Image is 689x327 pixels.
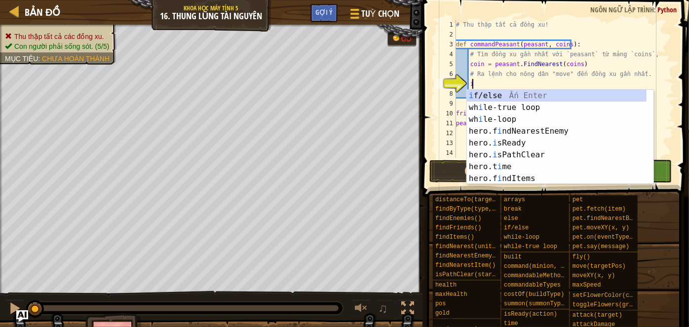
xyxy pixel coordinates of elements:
[504,263,628,270] span: command(minion, method, arg1, arg2)
[504,311,557,318] span: isReady(action)
[387,31,417,46] div: Team 'humans' has 60 gold.
[573,243,629,250] span: pet.say(message)
[504,243,557,250] span: while-true loop
[5,41,109,51] li: Con người phải sống sót.
[378,301,388,316] span: ♫
[573,282,601,289] span: maxSpeed
[436,30,456,39] div: 2
[573,196,583,203] span: pet
[504,282,561,289] span: commandableTypes
[504,234,539,241] span: while-loop
[436,59,456,69] div: 5
[504,320,518,327] span: time
[436,99,456,109] div: 9
[436,49,456,59] div: 4
[435,310,450,317] span: gold
[436,69,456,79] div: 6
[435,234,474,241] span: findItems()
[436,109,456,118] div: 10
[435,224,482,231] span: findFriends()
[657,5,677,14] span: Python
[436,89,456,99] div: 8
[435,253,499,259] span: findNearestEnemy()
[436,138,456,148] div: 13
[5,32,109,41] li: Thu thập tất cả các đồng xu.
[436,118,456,128] div: 11
[351,299,371,320] button: Tùy chỉnh âm lượng
[435,206,517,213] span: findByType(type, units)
[5,55,38,63] span: Mục tiêu
[504,300,568,307] span: summon(summonType)
[654,5,657,14] span: :
[20,5,60,19] a: Bản đồ
[573,272,615,279] span: moveXY(x, y)
[401,34,412,43] div: 60
[436,158,456,168] div: 15
[573,215,668,222] span: pet.findNearestByType(type)
[436,20,456,30] div: 1
[435,196,499,203] span: distanceTo(target)
[315,7,333,17] span: Gợi ý
[14,33,104,40] span: Thu thập tất cả các đồng xu.
[573,263,626,270] span: move(targetPos)
[573,301,640,308] span: toggleFlowers(grow)
[429,160,548,182] button: Chạy ⇧↵
[573,292,647,299] span: setFlowerColor(color)
[590,5,654,14] span: Ngôn ngữ lập trình
[38,55,42,63] span: :
[436,39,456,49] div: 3
[504,215,518,222] span: else
[398,299,418,320] button: Bật tắt chế độ toàn màn hình
[573,206,626,213] span: pet.fetch(item)
[435,262,496,269] span: findNearestItem()
[361,7,399,20] span: Tuỳ chọn
[573,312,622,319] span: attack(target)
[573,224,629,231] span: pet.moveXY(x, y)
[504,291,564,298] span: costOf(buildType)
[504,254,522,260] span: built
[504,272,568,279] span: commandableMethods
[573,254,590,260] span: fly()
[435,271,517,278] span: isPathClear(start, end)
[504,196,525,203] span: arrays
[435,300,446,307] span: pos
[504,224,529,231] span: if/else
[343,4,405,27] button: Tuỳ chọn
[14,42,109,50] span: Con người phải sống sót. (5/5)
[435,291,467,298] span: maxHealth
[436,79,456,89] div: 7
[435,215,482,222] span: findEnemies()
[573,234,665,241] span: pet.on(eventType, handler)
[436,128,456,138] div: 12
[25,5,60,19] span: Bản đồ
[436,148,456,158] div: 14
[435,243,499,250] span: findNearest(units)
[5,299,25,320] button: Ctrl + P: Pause
[42,55,110,63] span: Chưa hoàn thành
[376,299,393,320] button: ♫
[435,282,457,289] span: health
[504,206,522,213] span: break
[16,310,28,322] button: Ask AI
